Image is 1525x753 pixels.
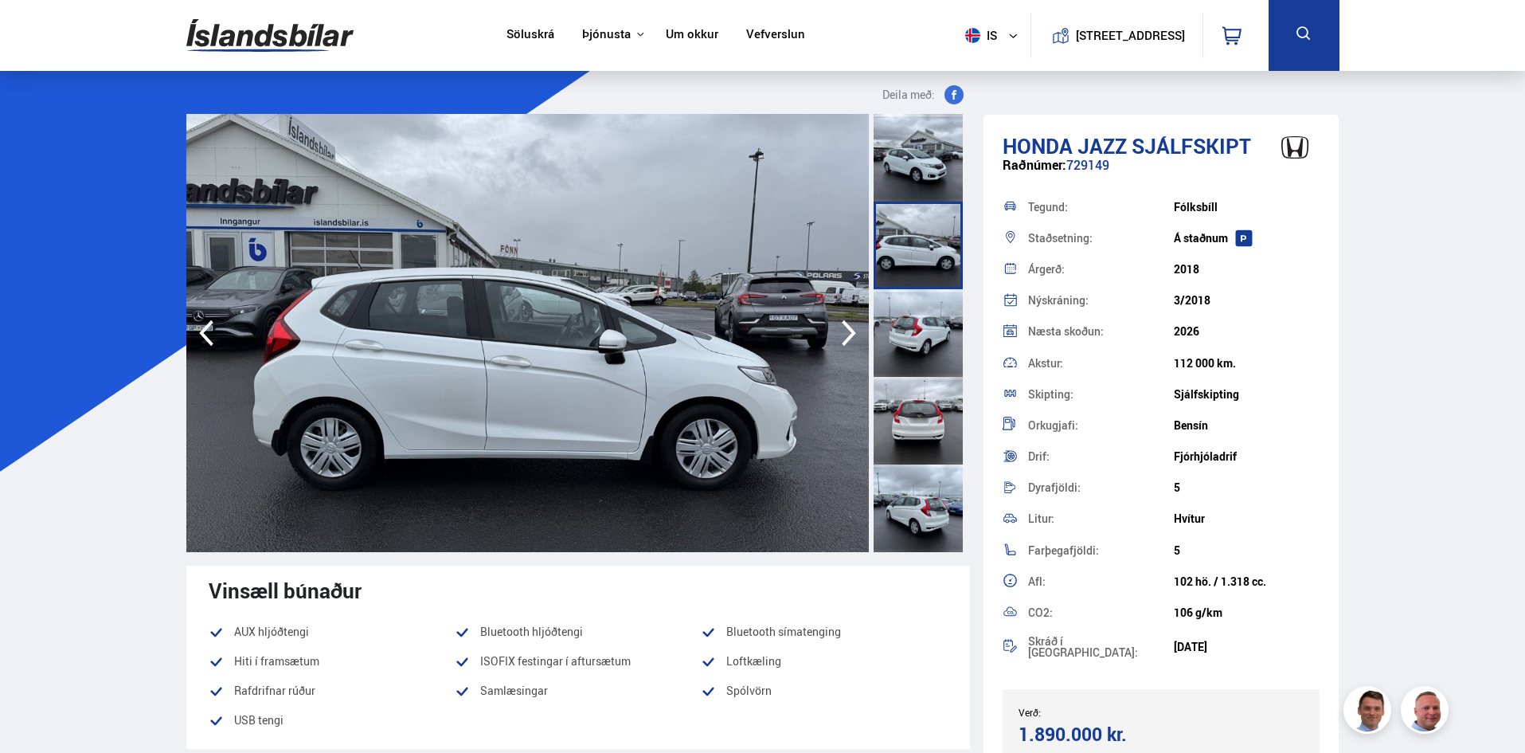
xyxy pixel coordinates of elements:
[1174,263,1320,276] div: 2018
[209,681,455,700] li: Rafdrifnar rúður
[1003,156,1066,174] span: Raðnúmer:
[455,681,701,700] li: Samlæsingar
[1028,420,1174,431] div: Orkugjafi:
[1174,481,1320,494] div: 5
[1174,450,1320,463] div: Fjórhjóladrif
[1174,512,1320,525] div: Hvítur
[1174,201,1320,214] div: Fólksbíll
[1028,358,1174,369] div: Akstur:
[455,622,701,641] li: Bluetooth hljóðtengi
[876,85,970,104] button: Deila með:
[1028,513,1174,524] div: Litur:
[186,114,869,552] img: 3477743.jpeg
[209,622,455,641] li: AUX hljóðtengi
[186,10,354,61] img: G0Ugv5HjCgRt.svg
[1028,233,1174,244] div: Staðsetning:
[1028,636,1174,658] div: Skráð í [GEOGRAPHIC_DATA]:
[965,28,980,43] img: svg+xml;base64,PHN2ZyB4bWxucz0iaHR0cDovL3d3dy53My5vcmcvMjAwMC9zdmciIHdpZHRoPSI1MTIiIGhlaWdodD0iNT...
[1174,325,1320,338] div: 2026
[1174,575,1320,588] div: 102 hö. / 1.318 cc.
[582,27,631,42] button: Þjónusta
[1174,388,1320,401] div: Sjálfskipting
[1019,707,1161,718] div: Verð:
[959,28,999,43] span: is
[1039,13,1194,58] a: [STREET_ADDRESS]
[1028,295,1174,306] div: Nýskráning:
[1174,357,1320,370] div: 112 000 km.
[1028,326,1174,337] div: Næsta skoðun:
[701,681,947,700] li: Spólvörn
[1082,29,1179,42] button: [STREET_ADDRESS]
[1403,688,1451,736] img: siFngHWaQ9KaOqBr.png
[1174,606,1320,619] div: 106 g/km
[506,27,554,44] a: Söluskrá
[1174,294,1320,307] div: 3/2018
[1028,389,1174,400] div: Skipting:
[701,622,947,641] li: Bluetooth símatenging
[1346,688,1394,736] img: FbJEzSuNWCJXmdc-.webp
[1028,202,1174,213] div: Tegund:
[666,27,718,44] a: Um okkur
[209,711,455,730] li: USB tengi
[1028,482,1174,493] div: Dyrafjöldi:
[209,578,948,602] div: Vinsæll búnaður
[959,12,1030,59] button: is
[1174,544,1320,557] div: 5
[1174,232,1320,245] div: Á staðnum
[1028,545,1174,556] div: Farþegafjöldi:
[1028,451,1174,462] div: Drif:
[1077,131,1251,160] span: Jazz SJÁLFSKIPT
[1028,264,1174,275] div: Árgerð:
[1028,576,1174,587] div: Afl:
[1028,607,1174,618] div: CO2:
[1174,419,1320,432] div: Bensín
[209,652,455,671] li: Hiti í framsætum
[1003,131,1073,160] span: Honda
[701,652,947,671] li: Loftkæling
[1019,724,1156,745] div: 1.890.000 kr.
[1003,158,1320,189] div: 729149
[1263,123,1327,172] img: brand logo
[455,652,701,671] li: ISOFIX festingar í aftursætum
[882,85,935,104] span: Deila með:
[746,27,805,44] a: Vefverslun
[1174,641,1320,653] div: [DATE]
[13,6,61,54] button: Open LiveChat chat widget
